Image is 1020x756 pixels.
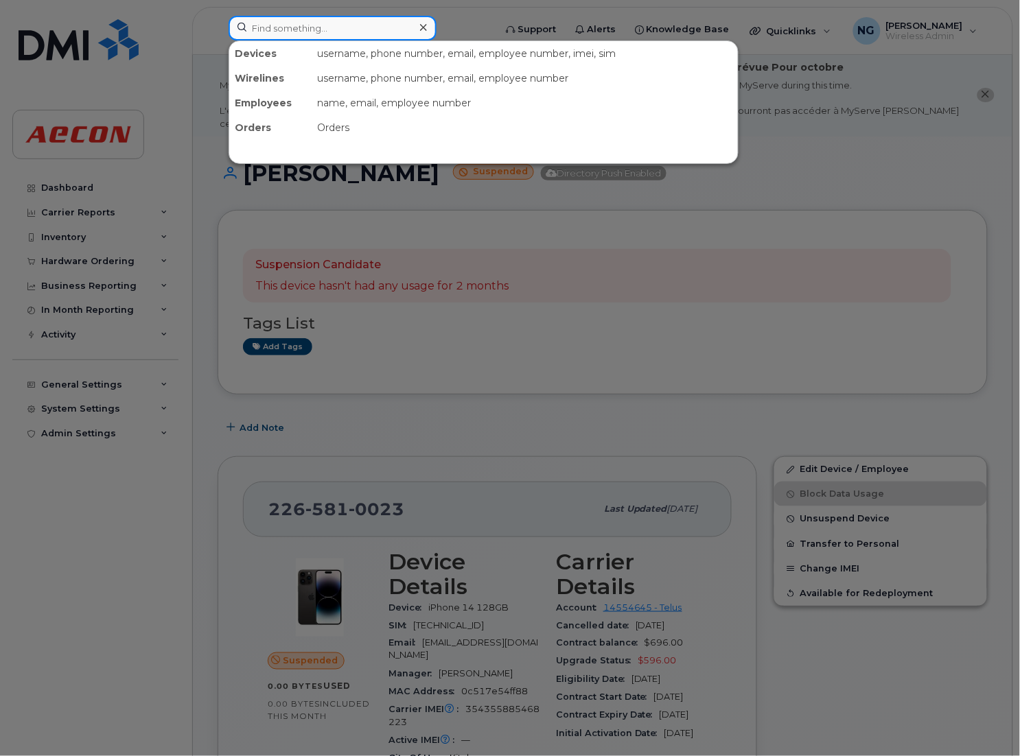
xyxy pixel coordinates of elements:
div: Employees [229,91,312,115]
div: Wirelines [229,66,312,91]
div: name, email, employee number [312,91,738,115]
div: Devices [229,41,312,66]
div: Orders [312,115,738,140]
div: Orders [229,115,312,140]
div: username, phone number, email, employee number [312,66,738,91]
div: username, phone number, email, employee number, imei, sim [312,41,738,66]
